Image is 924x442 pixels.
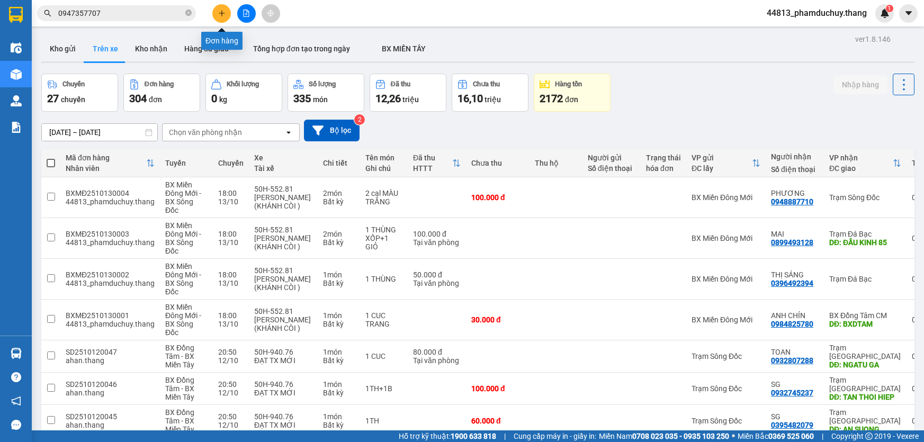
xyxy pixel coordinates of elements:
[218,412,244,421] div: 20:50
[323,348,355,356] div: 1 món
[555,80,582,88] div: Hàng tồn
[185,10,192,16] span: close-circle
[692,315,760,324] div: BX Miền Đông Mới
[212,4,231,23] button: plus
[887,5,891,12] span: 1
[365,154,402,162] div: Tên món
[165,303,201,337] span: BX Miền Đông Mới - BX Sông Đốc
[218,159,244,167] div: Chuyến
[66,154,146,162] div: Mã đơn hàng
[62,80,85,88] div: Chuyến
[284,128,293,137] svg: open
[61,95,85,104] span: chuyến
[165,344,194,369] span: BX Đồng Tâm - BX Miền Tây
[692,384,760,393] div: Trạm Sông Đốc
[829,193,901,202] div: Trạm Sông Đốc
[218,421,244,429] div: 12/10
[771,311,819,320] div: ANH CHÍN
[254,315,312,332] div: [PERSON_NAME](KHÁNH CÒI )
[66,238,155,247] div: 44813_phamduchuy.thang
[399,430,496,442] span: Hỗ trợ kỹ thuật:
[201,32,243,50] div: Đơn hàng
[391,80,410,88] div: Đã thu
[218,380,244,389] div: 20:50
[218,356,244,365] div: 12/10
[66,421,155,429] div: ahan.thang
[824,149,907,177] th: Toggle SortBy
[218,348,244,356] div: 20:50
[323,380,355,389] div: 1 món
[382,44,426,53] span: BX MIỀN TÂY
[540,92,563,105] span: 2172
[66,279,155,287] div: 44813_phamduchuy.thang
[176,36,237,61] button: Hàng đã giao
[127,36,176,61] button: Kho nhận
[758,6,875,20] span: 44813_phamduchuy.thang
[66,380,155,389] div: SD2510120046
[165,221,201,255] span: BX Miền Đông Mới - BX Sông Đốc
[185,8,192,19] span: close-circle
[262,4,280,23] button: aim
[829,344,901,360] div: Trạm [GEOGRAPHIC_DATA]
[254,389,312,397] div: ĐẠT TX MỚI
[535,159,577,167] div: Thu hộ
[218,197,244,206] div: 13/10
[534,74,611,112] button: Hàng tồn2172đơn
[829,275,901,283] div: Trạm Đá Bạc
[165,262,201,296] span: BX Miền Đông Mới - BX Sông Đốc
[771,197,813,206] div: 0948887710
[402,95,419,104] span: triệu
[254,154,312,162] div: Xe
[771,270,819,279] div: THỊ SÁNG
[646,164,681,173] div: hóa đơn
[313,95,328,104] span: món
[771,152,819,161] div: Người nhận
[145,80,174,88] div: Đơn hàng
[457,92,483,105] span: 16,10
[829,376,901,393] div: Trạm [GEOGRAPHIC_DATA]
[504,430,506,442] span: |
[205,74,282,112] button: Khối lượng0kg
[218,230,244,238] div: 18:00
[413,356,461,365] div: Tại văn phòng
[413,164,452,173] div: HTTT
[227,80,259,88] div: Khối lượng
[323,270,355,279] div: 1 món
[886,5,893,12] sup: 1
[84,36,127,61] button: Trên xe
[41,74,118,112] button: Chuyến27chuyến
[413,238,461,247] div: Tại văn phòng
[165,376,194,401] span: BX Đồng Tâm - BX Miền Tây
[254,164,312,173] div: Tài xế
[11,95,22,106] img: warehouse-icon
[692,275,760,283] div: BX Miền Đông Mới
[514,430,596,442] span: Cung cấp máy in - giấy in:
[11,396,21,406] span: notification
[375,92,401,105] span: 12,26
[11,42,22,53] img: warehouse-icon
[829,360,901,369] div: DĐ: NGATU GA
[771,230,819,238] div: MAI
[365,352,402,360] div: 1 CUC
[880,8,890,18] img: icon-new-feature
[365,275,402,283] div: 1 THÙNG
[254,348,312,356] div: 50H-940.76
[323,279,355,287] div: Bất kỳ
[165,159,208,167] div: Tuyến
[165,408,194,434] span: BX Đồng Tâm - BX Miền Tây
[254,185,312,193] div: 50H-552.81
[254,307,312,315] div: 50H-552.81
[165,181,201,214] span: BX Miền Đông Mới - BX Sông Đốc
[149,95,162,104] span: đơn
[66,412,155,421] div: SD2510120045
[413,348,461,356] div: 80.000 đ
[485,95,501,104] span: triệu
[323,389,355,397] div: Bất kỳ
[365,384,402,393] div: 1TH+1B
[42,124,157,141] input: Select a date range.
[370,74,446,112] button: Đã thu12,26 triệu
[66,348,155,356] div: SD2510120047
[323,189,355,197] div: 2 món
[253,44,350,53] span: Tổng hợp đơn tạo trong ngày
[323,230,355,238] div: 2 món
